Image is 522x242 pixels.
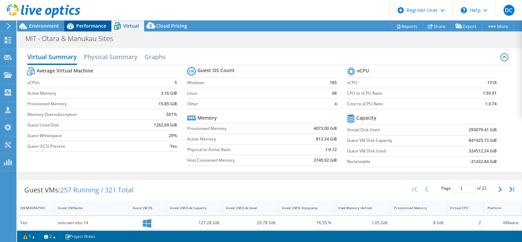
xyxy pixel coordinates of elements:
div: Provisioned Memory [394,206,435,210]
b: -31432.84 GiB [470,158,497,165]
input: jump to page [452,184,476,193]
span: 22 [482,185,486,191]
label: Physical to Active Ratio [187,146,290,153]
label: Guest Whitespace [27,132,138,139]
b: 1318 [487,79,497,86]
b: 3740.92 GiB [314,157,337,164]
div: Used Memory (Active) [338,206,379,210]
a: Share [423,21,451,31]
span: Page of [441,184,486,193]
h1: MIT - Otara & Manukau Sites [22,35,124,42]
b: 185 [330,79,337,86]
div: 8 GiB [394,219,443,227]
label: Guest VM Disk Used [347,148,442,154]
div: Guest VM % Occupancy [282,206,323,210]
label: Reclaimable [347,158,442,165]
a: Export [450,21,482,31]
b: 5 [175,79,177,86]
span: 257 Running / 321 Total [60,185,134,194]
b: 1262.69 GiB [154,122,177,129]
div: 127.28 GiB [170,219,219,227]
b: 1:9.12 [325,146,337,153]
b: 29% [169,132,177,139]
label: Virtual Disk Used [347,126,442,133]
label: Core to vCPU Ratio [347,100,457,107]
span: Environment [29,23,59,29]
b: 68 [332,90,337,97]
b: 324512.24 GiB [469,148,497,154]
div: Platform [487,206,510,210]
a: 2 [39,232,60,241]
label: vCPU [347,79,457,86]
label: Windows [187,79,317,86]
div: [DEMOGRAPHIC_DATA] [20,206,43,210]
b: vCPU [357,67,369,74]
div: Guest VM Disk Capacity [170,206,211,210]
label: Guest VM Disk Capacity [347,137,442,144]
span: Cloud Pricing [156,23,187,29]
a: More [482,21,513,31]
label: CPU to vCPU Ratio [347,90,457,97]
h2: Virtual Summary [27,50,77,65]
label: Provisioned Memory [27,100,138,107]
div: Guest VM OS [133,206,155,210]
b: 3.16 GiB [161,90,177,97]
h2: Physical Summary [84,50,138,64]
b: Memory [197,115,217,121]
label: Guest Used Disk [27,122,138,129]
b: 813.24 GiB [316,136,337,143]
b: 1:3.74 [485,100,497,107]
h2: Graphs [145,50,166,64]
a: 1 [18,232,40,241]
div: 2 [450,219,481,227]
b: Average Virtual Machine [37,67,93,74]
label: Other [187,100,317,107]
b: Yes [170,143,177,150]
label: Guest iSCSI Present [27,143,138,150]
div: VMware [487,219,519,227]
a: Project Notes [60,232,100,241]
div: Guest VMs: [17,179,140,201]
b: 841425.73 GiB [469,137,497,144]
div: 76.55 % [282,219,331,227]
b: 4 [334,100,337,107]
b: Guest OS Count [197,67,235,74]
label: Provisioned Memory [187,125,290,132]
div: Guest VM Disk Used [226,206,267,210]
b: 4073.00 GiB [314,125,337,132]
div: Yes [20,219,51,227]
b: 293079.41 GiB [469,126,497,133]
div: 1.05 GiB [338,219,387,227]
span: DC [504,5,514,16]
b: Capacity [356,115,376,121]
svg: \n [461,7,467,13]
div: Guest VM Name [58,206,118,210]
label: Active Memory [27,90,138,97]
label: Active Memory [187,136,290,143]
b: 1:59.91 [483,90,497,97]
a: Reports [390,21,423,31]
span: Performance [76,23,106,29]
label: Host Consumed Memory [187,157,290,164]
div: 29.78 GiB [226,219,275,227]
label: Linux [187,90,317,97]
b: 501% [166,111,177,118]
label: Memory Oversubscription [27,111,138,118]
div: Virtual CPU [450,206,472,210]
span: Virtual [123,23,139,29]
label: vCPUs [27,79,138,86]
div: mitv-win-ebs-14 [58,219,126,227]
b: 15.85 GiB [159,100,177,107]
